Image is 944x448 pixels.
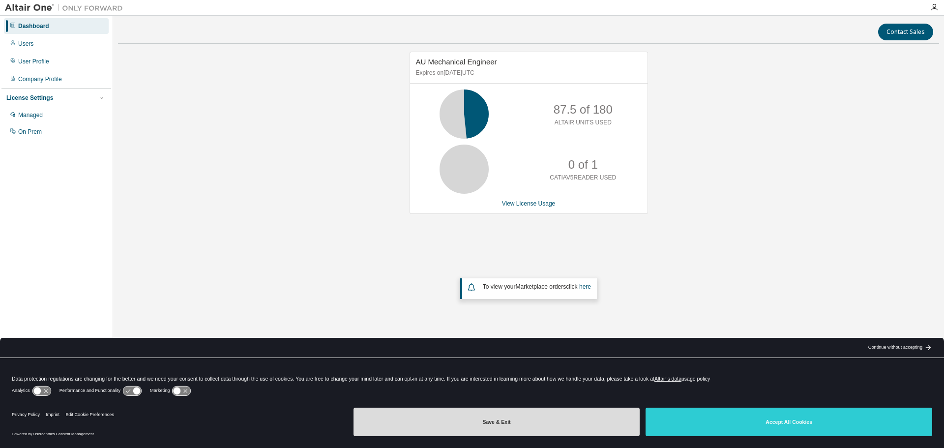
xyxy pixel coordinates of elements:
[18,75,62,83] div: Company Profile
[18,40,33,48] div: Users
[555,119,612,127] p: ALTAIR UNITS USED
[550,174,616,182] p: CATIAV5READER USED
[416,58,497,66] span: AU Mechanical Engineer
[579,283,591,290] a: here
[18,111,43,119] div: Managed
[6,94,53,102] div: License Settings
[416,69,639,77] p: Expires on [DATE] UTC
[502,200,556,207] a: View License Usage
[483,283,591,290] span: To view your click
[878,24,933,40] button: Contact Sales
[18,128,42,136] div: On Prem
[18,58,49,65] div: User Profile
[5,3,128,13] img: Altair One
[516,283,566,290] em: Marketplace orders
[568,156,598,173] p: 0 of 1
[18,22,49,30] div: Dashboard
[554,101,613,118] p: 87.5 of 180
